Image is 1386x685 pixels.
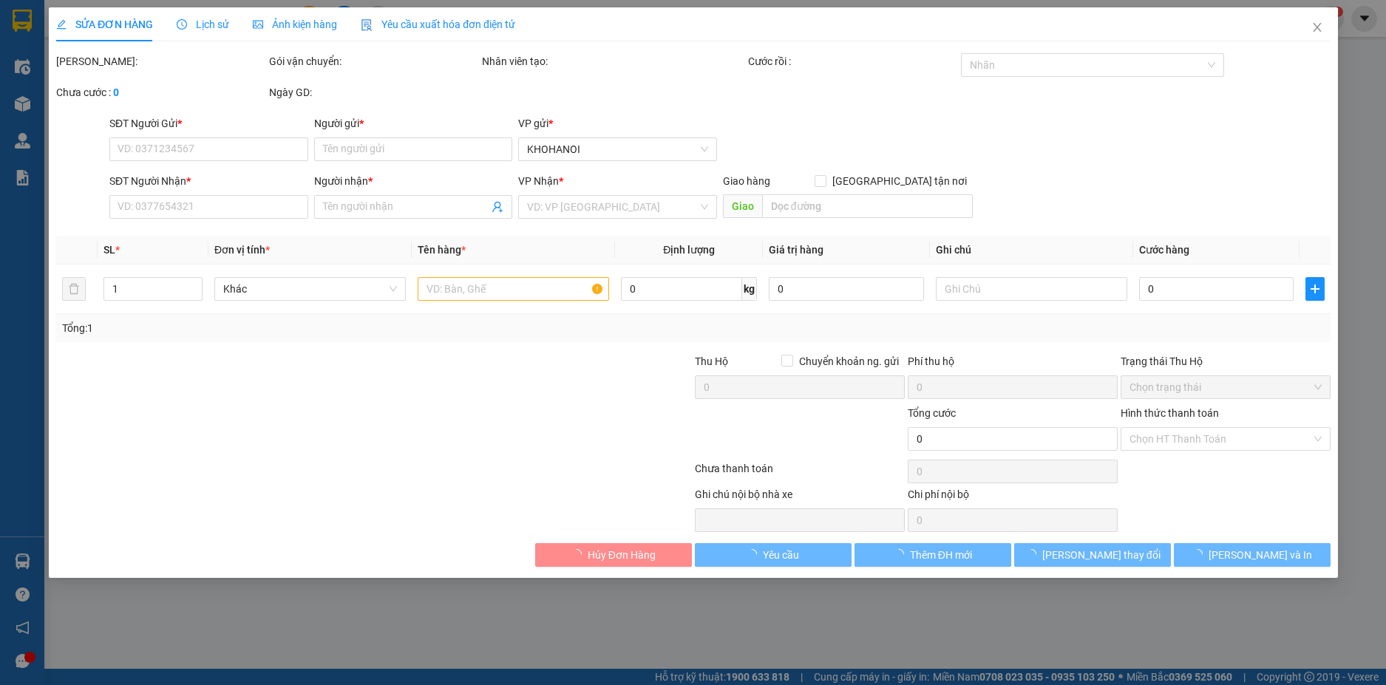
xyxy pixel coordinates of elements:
span: Khác [223,278,397,300]
div: Người gửi [313,115,512,132]
button: [PERSON_NAME] và In [1173,543,1330,567]
div: Ngày GD: [269,84,479,100]
button: Yêu cầu [695,543,852,567]
div: Cước rồi : [747,53,957,69]
span: Ảnh kiện hàng [253,18,337,30]
span: edit [56,19,67,30]
span: Giá trị hàng [769,244,823,256]
span: loading [571,549,587,559]
span: Chuyển khoản ng. gửi [792,353,904,369]
span: Chọn trạng thái [1129,376,1321,398]
span: Hủy Đơn Hàng [587,547,655,563]
button: plus [1305,277,1325,301]
button: Hủy Đơn Hàng [535,543,692,567]
span: kg [742,277,757,301]
span: KHOHANOI [527,138,708,160]
span: Giao hàng [722,175,770,187]
img: icon [361,19,373,31]
div: Chưa thanh toán [693,460,906,486]
div: Chi phí nội bộ [907,486,1117,508]
b: 0 [113,86,119,98]
button: Thêm ĐH mới [854,543,1010,567]
div: Gói vận chuyển: [269,53,479,69]
span: Yêu cầu xuất hóa đơn điện tử [361,18,515,30]
div: Người nhận [313,173,512,189]
div: Chưa cước : [56,84,266,100]
div: [PERSON_NAME]: [56,53,266,69]
div: Trạng thái Thu Hộ [1120,353,1330,369]
label: Hình thức thanh toán [1120,407,1218,419]
div: VP gửi [518,115,717,132]
span: loading [1025,549,1042,559]
span: [GEOGRAPHIC_DATA] tận nơi [826,173,972,189]
span: [PERSON_NAME] thay đổi [1042,547,1160,563]
div: Ghi chú nội bộ nhà xe [694,486,904,508]
span: Định lượng [663,244,715,256]
button: Close [1296,7,1337,49]
span: plus [1306,283,1324,295]
span: loading [1192,549,1208,559]
span: Cước hàng [1138,244,1189,256]
input: Ghi Chú [935,277,1127,301]
div: Nhân viên tạo: [482,53,745,69]
span: loading [747,549,763,559]
span: user-add [492,201,503,213]
span: SL [103,244,115,256]
span: Thu Hộ [694,355,727,367]
span: Yêu cầu [763,547,799,563]
span: VP Nhận [518,175,559,187]
span: Thêm ĐH mới [909,547,971,563]
span: SỬA ĐƠN HÀNG [56,18,153,30]
span: Lịch sử [177,18,229,30]
th: Ghi chú [929,236,1132,265]
input: VD: Bàn, Ghế [418,277,609,301]
input: Dọc đường [761,194,972,218]
button: delete [62,277,86,301]
span: Tổng cước [907,407,955,419]
span: Giao [722,194,761,218]
span: clock-circle [177,19,187,30]
span: Đơn vị tính [214,244,270,256]
span: loading [893,549,909,559]
div: Tổng: 1 [62,320,535,336]
div: SĐT Người Nhận [109,173,308,189]
span: close [1311,21,1322,33]
span: picture [253,19,263,30]
span: [PERSON_NAME] và In [1208,547,1311,563]
button: [PERSON_NAME] thay đổi [1013,543,1170,567]
span: Tên hàng [418,244,466,256]
div: Phí thu hộ [907,353,1117,375]
div: SĐT Người Gửi [109,115,308,132]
